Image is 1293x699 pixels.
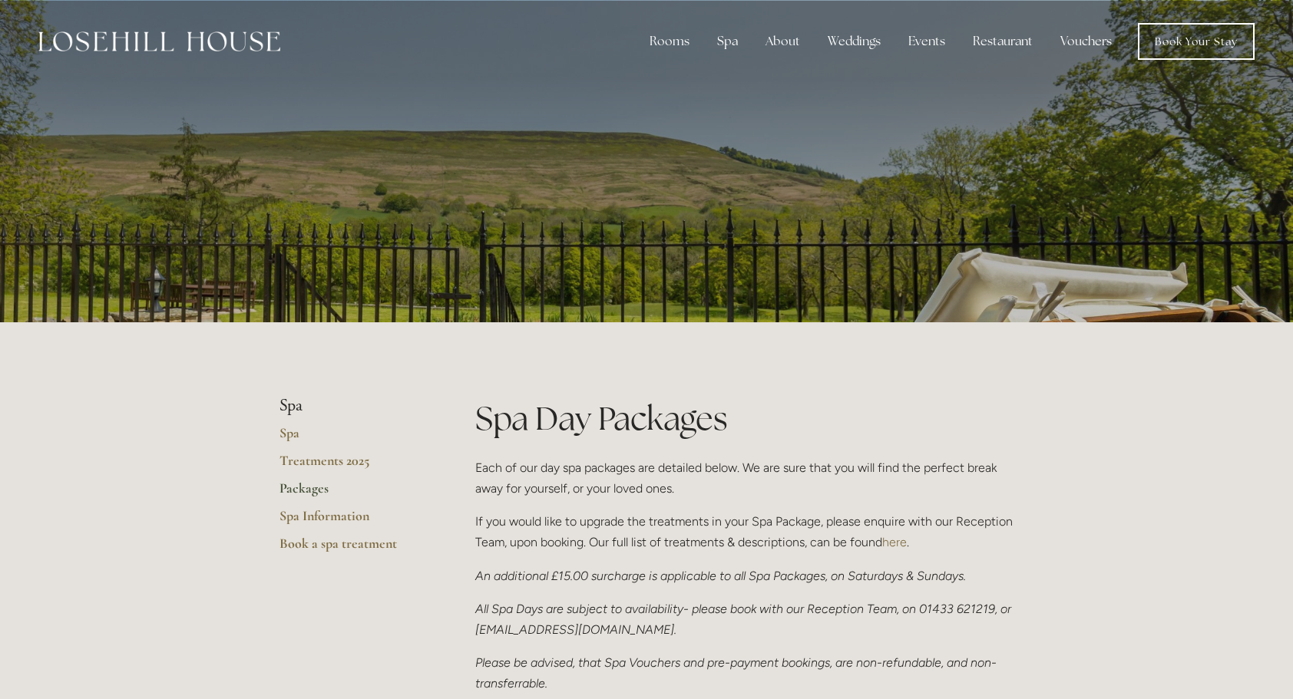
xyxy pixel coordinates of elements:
em: An additional £15.00 surcharge is applicable to all Spa Packages, on Saturdays & Sundays. [475,569,966,583]
em: All Spa Days are subject to availability- please book with our Reception Team, on 01433 621219, o... [475,602,1014,637]
h1: Spa Day Packages [475,396,1014,441]
div: Rooms [637,26,702,57]
a: Spa [279,424,426,452]
div: Weddings [815,26,893,57]
a: Book Your Stay [1138,23,1255,60]
div: Spa [705,26,750,57]
div: About [753,26,812,57]
a: Packages [279,480,426,507]
a: Vouchers [1048,26,1124,57]
p: Each of our day spa packages are detailed below. We are sure that you will find the perfect break... [475,457,1014,499]
div: Events [896,26,957,57]
p: If you would like to upgrade the treatments in your Spa Package, please enquire with our Receptio... [475,511,1014,552]
a: Book a spa treatment [279,535,426,562]
li: Spa [279,396,426,416]
a: here [882,535,907,549]
div: Restaurant [961,26,1045,57]
img: Losehill House [38,31,280,51]
a: Spa Information [279,507,426,535]
a: Treatments 2025 [279,452,426,480]
em: Please be advised, that Spa Vouchers and pre-payment bookings, are non-refundable, and non-transf... [475,655,997,691]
